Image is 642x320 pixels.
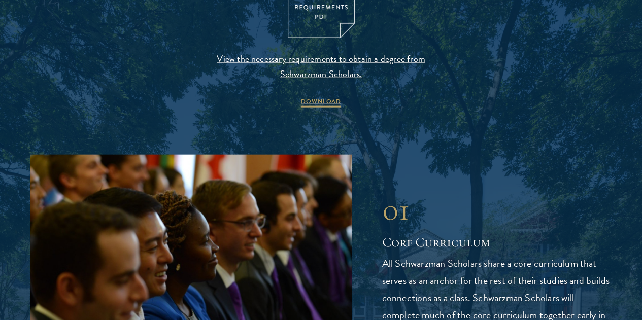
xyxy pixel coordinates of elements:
h2: Core Curriculum [382,233,612,252]
span: View the necessary requirements to obtain a degree from Schwarzman Scholars. [202,51,441,82]
div: 01 [382,192,612,228]
span: DOWNLOAD [301,97,341,109]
